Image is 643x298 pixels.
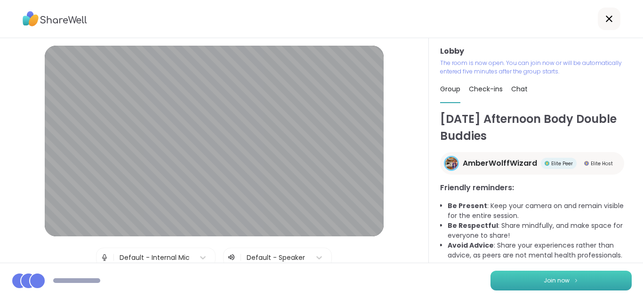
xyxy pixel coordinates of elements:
h3: Friendly reminders: [440,182,632,193]
button: Join now [490,271,632,290]
h3: Lobby [440,46,632,57]
span: Elite Peer [551,160,573,167]
span: | [113,248,115,267]
h1: [DATE] Afternoon Body Double Buddies [440,111,632,145]
b: Avoid Advice [448,241,494,250]
li: : Share mindfully, and make space for everyone to share! [448,221,632,241]
span: AmberWolffWizard [463,158,537,169]
span: Chat [511,84,528,94]
li: : Keep your camera on and remain visible for the entire session. [448,201,632,221]
span: | [240,252,242,263]
p: The room is now open. You can join now or will be automatically entered five minutes after the gr... [440,59,632,76]
img: Elite Host [584,161,589,166]
b: Be Respectful [448,221,498,230]
img: Elite Peer [545,161,549,166]
img: ShareWell Logo [23,8,87,30]
img: Microphone [100,248,109,267]
img: AmberWolffWizard [445,157,458,169]
span: Join now [544,276,570,285]
span: Check-ins [469,84,503,94]
span: Elite Host [591,160,613,167]
div: Default - Internal Mic [120,253,190,263]
li: : Share your experiences rather than advice, as peers are not mental health professionals. [448,241,632,260]
a: AmberWolffWizardAmberWolffWizardElite PeerElite PeerElite HostElite Host [440,152,624,175]
span: Group [440,84,460,94]
b: Be Present [448,201,487,210]
img: ShareWell Logomark [573,278,579,283]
